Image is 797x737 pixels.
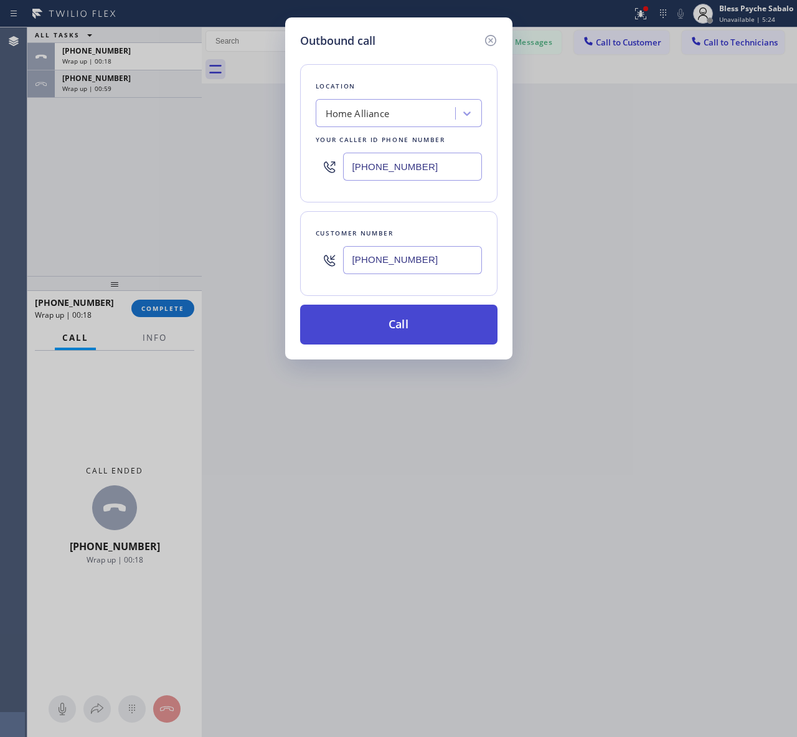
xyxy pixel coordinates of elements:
[316,80,482,93] div: Location
[316,133,482,146] div: Your caller id phone number
[343,153,482,181] input: (123) 456-7890
[300,32,375,49] h5: Outbound call
[316,227,482,240] div: Customer number
[300,305,498,345] button: Call
[343,246,482,274] input: (123) 456-7890
[326,107,390,121] div: Home Alliance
